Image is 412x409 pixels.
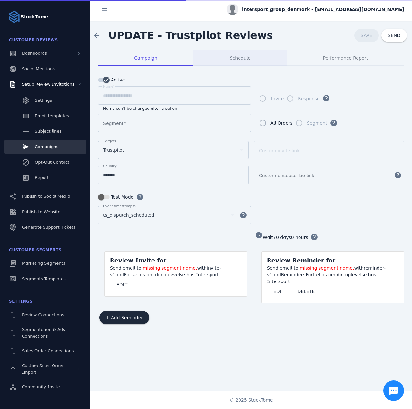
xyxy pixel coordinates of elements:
span: Customer Segments [9,248,62,252]
div: All Orders [270,119,293,127]
a: Publish to Social Media [4,189,86,204]
span: EDIT [273,289,284,294]
a: Community Invite [4,380,86,394]
span: Publish to Website [22,209,60,214]
a: Segmentation & Ads Connections [4,323,86,343]
span: with [354,265,364,271]
mat-icon: watch_later [255,231,263,239]
span: ts_dispatch_scheduled [103,211,154,219]
span: DELETE [297,289,315,294]
label: Invite [269,95,284,102]
span: 0 hours [291,235,308,240]
span: with [197,265,207,271]
span: Publish to Social Media [22,194,70,199]
input: Segment [103,119,246,127]
span: and [272,272,281,277]
span: Report [35,175,49,180]
a: Opt-Out Contact [4,155,86,169]
span: Custom Sales Order Import [22,363,64,375]
span: Review Connections [22,312,64,317]
a: Segments Templates [4,272,86,286]
button: + Add Reminder [99,311,149,324]
span: Review Invite for [110,257,166,264]
div: invite-v1 Fortæl os om din oplevelse hos Intersport [110,265,242,278]
div: reminder-v1 Reminder: Fortæl os om din oplevelse hos Intersport [267,265,399,285]
mat-label: Segment [103,121,123,126]
mat-label: Custom unsubscribe link [259,173,314,178]
span: Review Reminder for [267,257,335,264]
span: Send email to: [110,265,143,271]
strong: StackTome [21,14,48,20]
label: Active [110,76,125,84]
span: missing segment name, [143,265,197,271]
span: 70 days [273,235,291,240]
span: Generate Support Tickets [22,225,75,230]
a: Generate Support Tickets [4,220,86,234]
span: Email templates [35,113,69,118]
mat-label: Country [103,164,117,168]
span: Community Invite [22,385,60,389]
a: Review Connections [4,308,86,322]
mat-label: Targets [103,139,116,143]
span: SEND [388,33,400,38]
mat-label: Custom invite link [259,148,299,153]
span: and [115,272,124,277]
span: Settings [9,299,33,304]
span: Schedule [230,56,250,60]
span: UPDATE - Trustpilot Reviews [108,29,273,42]
span: Performance Report [323,56,368,60]
span: Segments Templates [22,276,66,281]
a: Subject lines [4,124,86,138]
a: Report [4,171,86,185]
a: Publish to Website [4,205,86,219]
label: Response [297,95,319,102]
button: intersport_group_denmark - [EMAIL_ADDRESS][DOMAIN_NAME] [227,4,404,15]
button: EDIT [267,285,291,298]
span: EDIT [116,282,127,287]
img: Logo image [8,10,21,23]
label: Test Mode [110,193,133,201]
span: Campaigns [35,144,58,149]
span: Subject lines [35,129,62,134]
a: Settings [4,93,86,108]
a: Email templates [4,109,86,123]
span: intersport_group_denmark - [EMAIL_ADDRESS][DOMAIN_NAME] [242,6,404,13]
a: Marketing Segments [4,256,86,271]
mat-label: Event timestamp field [103,204,141,208]
span: Sales Order Connections [22,348,74,353]
span: Trustpilot [103,146,124,154]
span: missing segment name, [300,265,354,271]
mat-label: Name [103,84,113,88]
span: Wait [263,235,273,240]
label: Segment [306,119,327,127]
span: Customer Reviews [9,38,58,42]
mat-hint: Name can't be changed after creation [103,105,177,111]
mat-icon: help [236,211,251,219]
span: Setup Review Invitations [22,82,74,87]
a: Campaigns [4,140,86,154]
span: Marketing Segments [22,261,65,266]
span: Dashboards [22,51,47,56]
span: Segmentation & Ads Connections [22,327,65,338]
span: Send email to: [267,265,300,271]
span: Social Mentions [22,66,55,71]
input: Country [103,171,243,179]
span: Opt-Out Contact [35,160,69,165]
button: DELETE [291,285,321,298]
span: Campaign [134,56,157,60]
span: + Add Reminder [106,315,143,320]
span: Settings [35,98,52,103]
button: EDIT [110,278,134,291]
span: © 2025 StackTome [230,397,273,404]
button: SEND [381,29,407,42]
img: profile.jpg [227,4,238,15]
a: Sales Order Connections [4,344,86,358]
